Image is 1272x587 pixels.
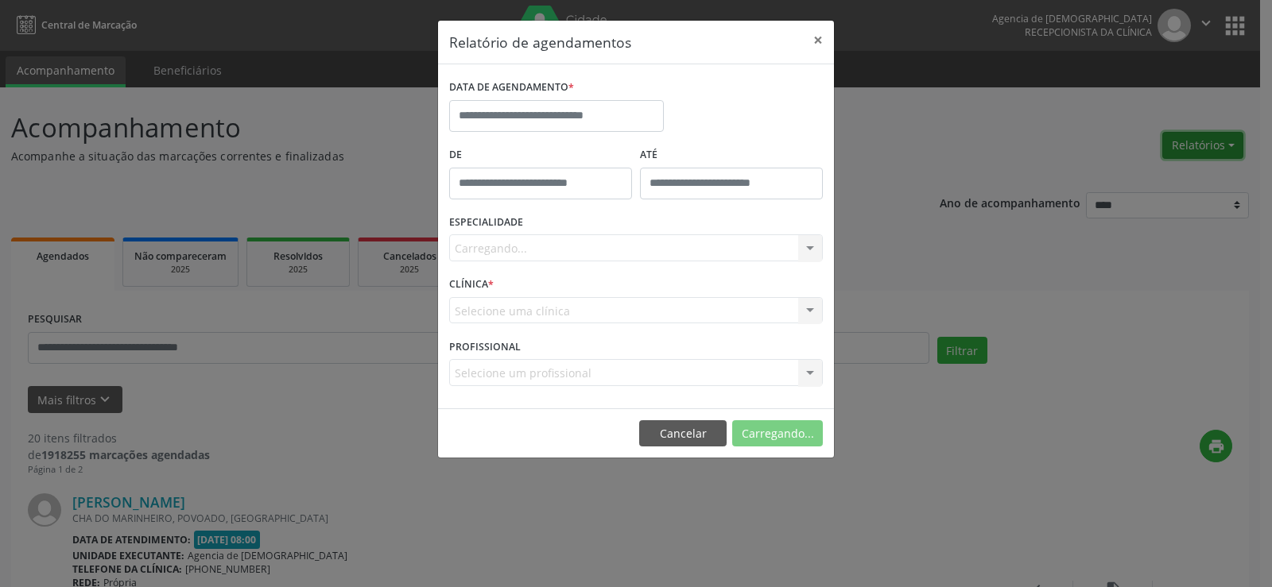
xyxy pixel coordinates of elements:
[449,334,521,359] label: PROFISSIONAL
[449,143,632,168] label: De
[449,272,494,297] label: CLÍNICA
[449,32,631,52] h5: Relatório de agendamentos
[802,21,834,60] button: Close
[640,143,823,168] label: ATÉ
[449,210,523,235] label: ESPECIALIDADE
[449,75,574,100] label: DATA DE AGENDAMENTO
[732,420,823,447] button: Carregando...
[639,420,727,447] button: Cancelar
